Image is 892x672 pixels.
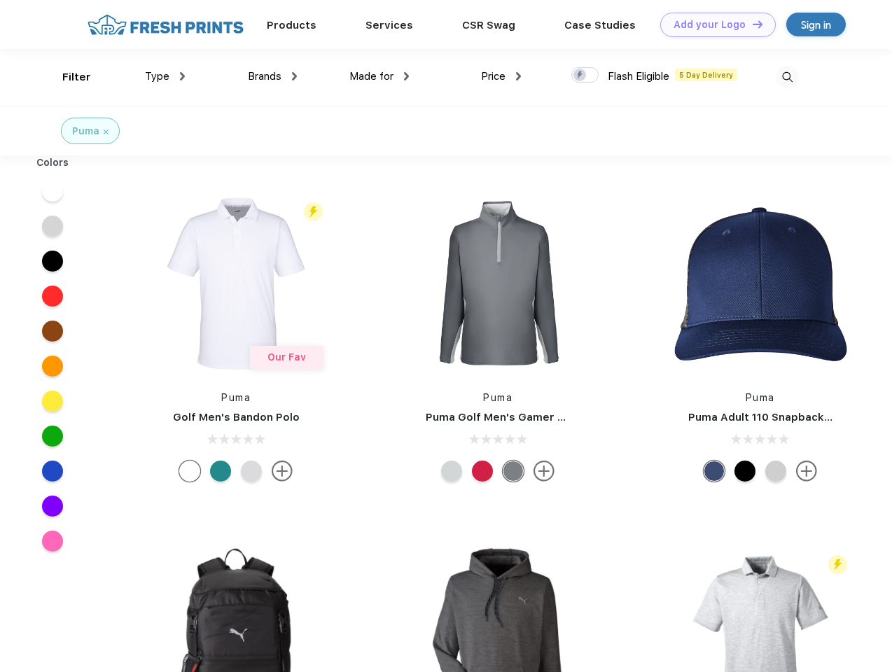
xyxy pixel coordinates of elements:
[462,19,515,31] a: CSR Swag
[104,129,109,134] img: filter_cancel.svg
[426,411,647,423] a: Puma Golf Men's Gamer Golf Quarter-Zip
[180,72,185,80] img: dropdown.png
[62,69,91,85] div: Filter
[765,461,786,482] div: Quarry Brt Whit
[776,66,799,89] img: desktop_search.svg
[179,461,200,482] div: Bright White
[248,70,281,83] span: Brands
[746,392,775,403] a: Puma
[349,70,393,83] span: Made for
[704,461,725,482] div: Peacoat Qut Shd
[405,190,591,377] img: func=resize&h=266
[26,155,80,170] div: Colors
[753,20,762,28] img: DT
[173,411,300,423] a: Golf Men's Bandon Polo
[210,461,231,482] div: Green Lagoon
[241,461,262,482] div: High Rise
[674,19,746,31] div: Add your Logo
[267,351,306,363] span: Our Fav
[516,72,521,80] img: dropdown.png
[272,461,293,482] img: more.svg
[734,461,755,482] div: Pma Blk Pma Blk
[801,17,831,33] div: Sign in
[828,555,847,574] img: flash_active_toggle.svg
[267,19,316,31] a: Products
[675,69,737,81] span: 5 Day Delivery
[292,72,297,80] img: dropdown.png
[404,72,409,80] img: dropdown.png
[83,13,248,37] img: fo%20logo%202.webp
[472,461,493,482] div: Ski Patrol
[483,392,513,403] a: Puma
[304,202,323,221] img: flash_active_toggle.svg
[786,13,846,36] a: Sign in
[365,19,413,31] a: Services
[221,392,251,403] a: Puma
[796,461,817,482] img: more.svg
[143,190,329,377] img: func=resize&h=266
[481,70,506,83] span: Price
[441,461,462,482] div: High Rise
[534,461,555,482] img: more.svg
[608,70,669,83] span: Flash Eligible
[145,70,169,83] span: Type
[72,124,99,139] div: Puma
[503,461,524,482] div: Quiet Shade
[667,190,853,377] img: func=resize&h=266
